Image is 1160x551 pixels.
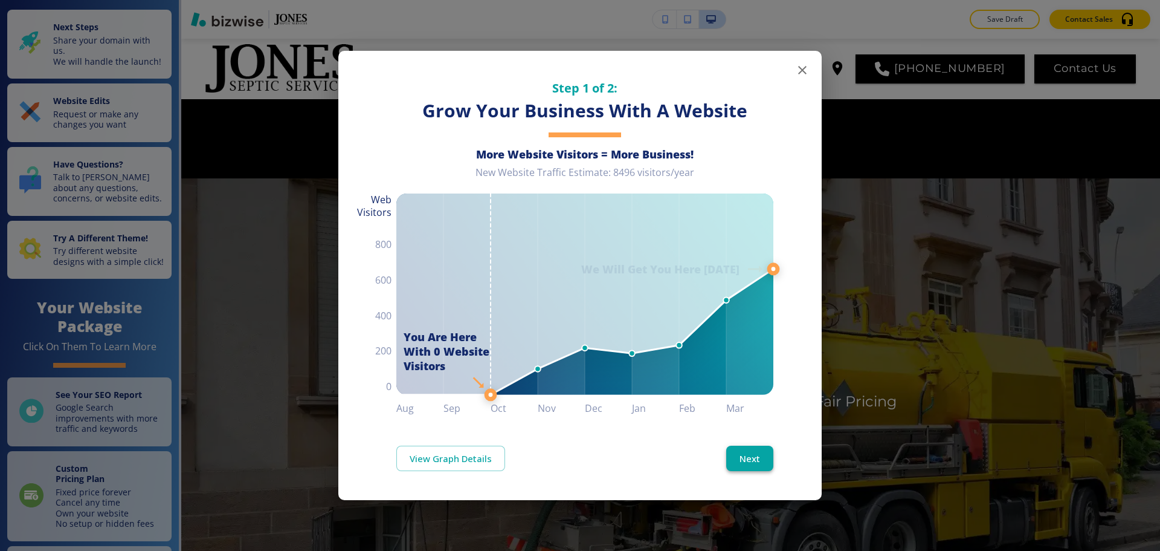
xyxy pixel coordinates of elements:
[443,400,491,417] h6: Sep
[396,147,773,161] h6: More Website Visitors = More Business!
[491,400,538,417] h6: Oct
[679,400,726,417] h6: Feb
[396,400,443,417] h6: Aug
[632,400,679,417] h6: Jan
[726,446,773,471] button: Next
[396,80,773,96] h5: Step 1 of 2:
[538,400,585,417] h6: Nov
[396,446,505,471] a: View Graph Details
[585,400,632,417] h6: Dec
[396,166,773,189] div: New Website Traffic Estimate: 8496 visitors/year
[726,400,773,417] h6: Mar
[396,99,773,123] h3: Grow Your Business With A Website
